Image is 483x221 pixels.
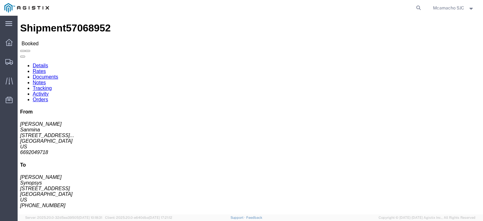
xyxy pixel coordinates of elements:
a: Feedback [246,216,262,219]
span: [DATE] 17:21:12 [149,216,172,219]
span: [DATE] 10:18:31 [79,216,102,219]
span: Server: 2025.20.0-32d5ea39505 [25,216,102,219]
span: Copyright © [DATE]-[DATE] Agistix Inc., All Rights Reserved [379,215,475,220]
button: Mcamacho SJC [433,4,475,12]
img: logo [4,3,49,13]
iframe: FS Legacy Container [18,16,483,214]
span: Mcamacho SJC [433,4,464,11]
span: Client: 2025.20.0-e640dba [105,216,172,219]
a: Support [230,216,246,219]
